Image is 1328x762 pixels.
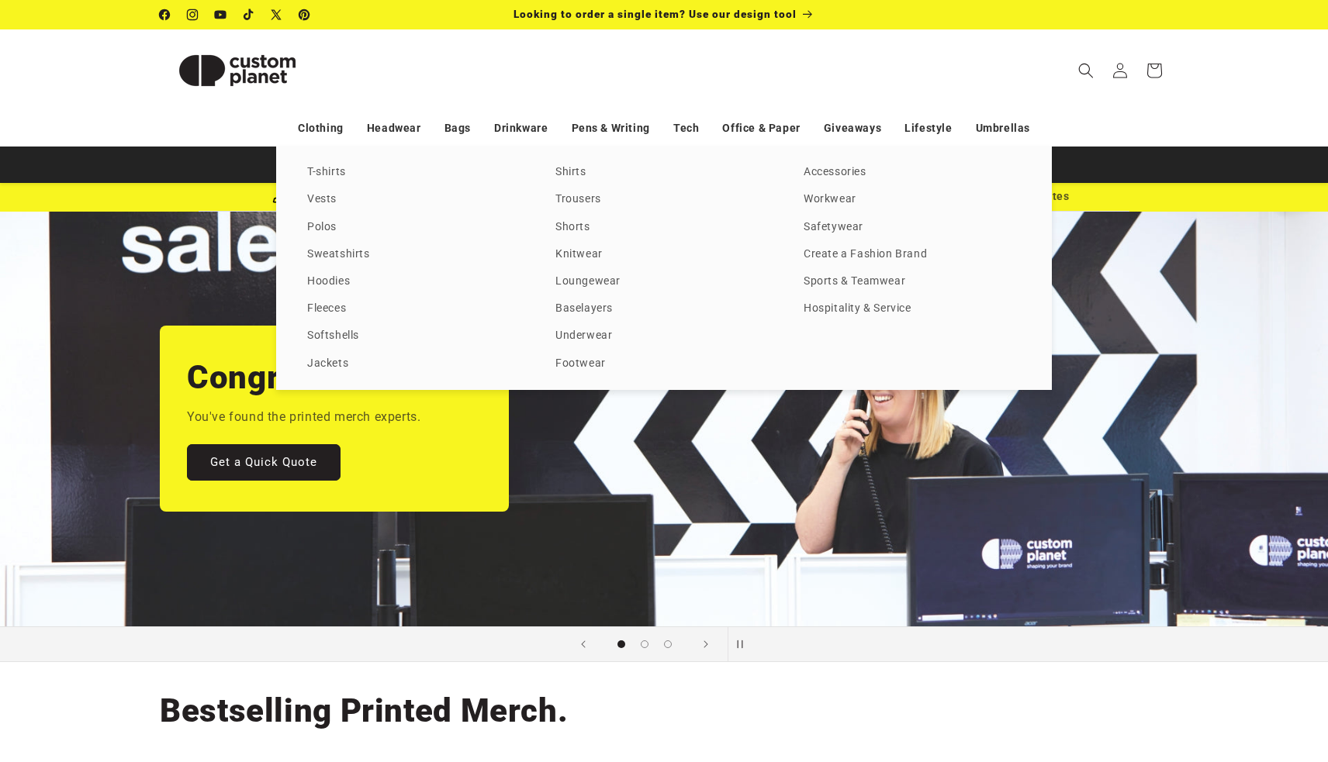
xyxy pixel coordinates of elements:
a: Footwear [555,353,773,374]
button: Load slide 3 of 3 [656,633,680,656]
a: Drinkware [494,115,548,142]
button: Pause slideshow [728,627,762,661]
a: Sweatshirts [307,244,524,265]
a: Hoodies [307,271,524,292]
a: Sports & Teamwear [804,271,1021,292]
a: Clothing [298,115,344,142]
a: Get a Quick Quote [187,444,341,481]
span: Looking to order a single item? Use our design tool [514,8,797,20]
p: You've found the printed merch experts. [187,406,420,429]
button: Next slide [689,627,723,661]
a: Loungewear [555,271,773,292]
a: Jackets [307,353,524,374]
a: T-shirts [307,162,524,183]
a: Workwear [804,189,1021,210]
summary: Search [1069,53,1103,88]
a: Shorts [555,217,773,238]
a: Giveaways [824,115,881,142]
a: Polos [307,217,524,238]
img: Custom Planet [160,36,315,105]
a: Fleeces [307,298,524,319]
a: Lifestyle [904,115,952,142]
button: Load slide 1 of 3 [610,633,633,656]
a: Tech [673,115,699,142]
a: Trousers [555,189,773,210]
a: Create a Fashion Brand [804,244,1021,265]
a: Headwear [367,115,421,142]
a: Safetywear [804,217,1021,238]
a: Umbrellas [976,115,1030,142]
a: Baselayers [555,298,773,319]
a: Pens & Writing [572,115,650,142]
a: Underwear [555,326,773,347]
a: Knitwear [555,244,773,265]
a: Vests [307,189,524,210]
a: Softshells [307,326,524,347]
h2: Bestselling Printed Merch. [160,690,568,732]
button: Previous slide [566,627,600,661]
a: Custom Planet [154,29,321,111]
a: Office & Paper [722,115,800,142]
button: Load slide 2 of 3 [633,633,656,656]
a: Shirts [555,162,773,183]
a: Hospitality & Service [804,298,1021,319]
a: Bags [444,115,471,142]
a: Accessories [804,162,1021,183]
